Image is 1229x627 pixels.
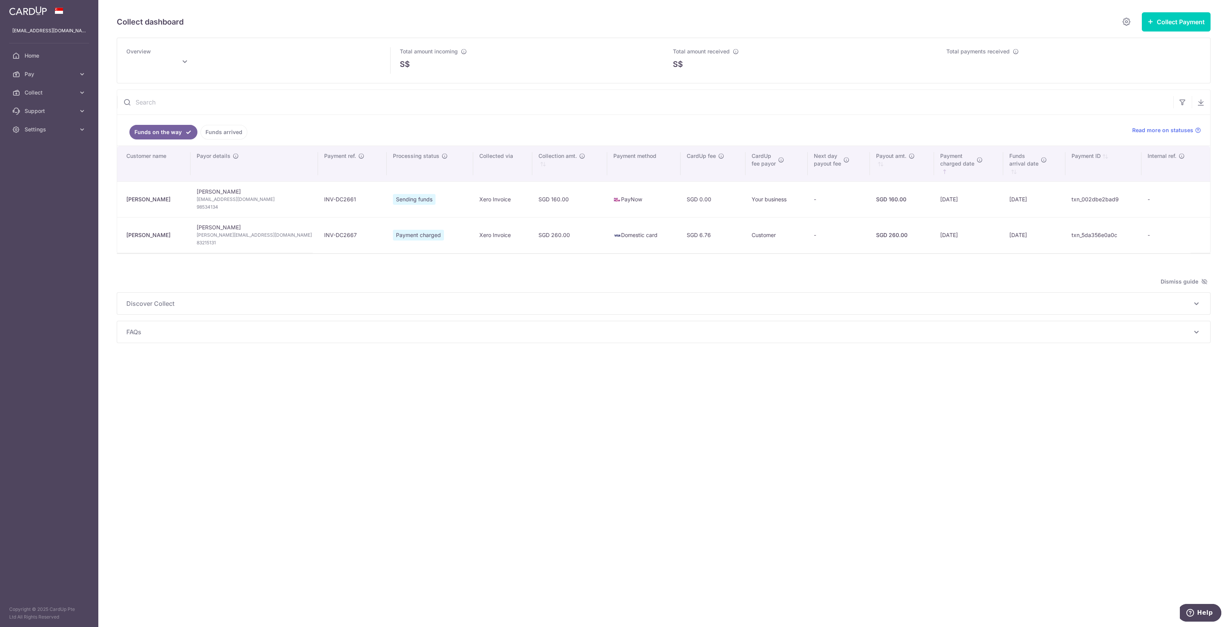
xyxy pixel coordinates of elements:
[1161,277,1207,286] span: Dismiss guide
[1065,181,1141,217] td: txn_002dbe2bad9
[934,181,1003,217] td: [DATE]
[197,196,312,203] span: [EMAIL_ADDRESS][DOMAIN_NAME]
[126,299,1192,308] span: Discover Collect
[1003,146,1065,181] th: Fundsarrival date : activate to sort column ascending
[687,152,716,160] span: CardUp fee
[934,146,1003,181] th: Paymentcharged date : activate to sort column ascending
[1141,217,1210,253] td: -
[681,146,745,181] th: CardUp fee
[190,146,318,181] th: Payor details
[607,146,681,181] th: Payment method
[613,232,621,239] img: visa-sm-192604c4577d2d35970c8ed26b86981c2741ebd56154ab54ad91a526f0f24972.png
[126,327,1192,337] span: FAQs
[1142,12,1211,32] button: Collect Payment
[752,152,776,168] span: CardUp fee payor
[607,181,681,217] td: PayNow
[946,48,1010,55] span: Total payments received
[17,5,33,12] span: Help
[25,89,75,96] span: Collect
[126,48,151,55] span: Overview
[1003,217,1065,253] td: [DATE]
[808,146,870,181] th: Next daypayout fee
[400,58,410,70] span: S$
[1132,126,1193,134] span: Read more on statuses
[473,217,532,253] td: Xero Invoice
[117,16,184,28] h5: Collect dashboard
[393,230,444,241] span: Payment charged
[1009,152,1039,168] span: Funds arrival date
[745,217,808,253] td: Customer
[876,152,906,160] span: Payout amt.
[318,217,387,253] td: INV-DC2667
[129,125,197,139] a: Funds on the way
[1141,181,1210,217] td: -
[25,107,75,115] span: Support
[117,90,1173,114] input: Search
[126,231,184,239] div: [PERSON_NAME]
[808,181,870,217] td: -
[681,181,745,217] td: SGD 0.00
[126,327,1201,337] p: FAQs
[393,194,436,205] span: Sending funds
[126,196,184,203] div: [PERSON_NAME]
[318,146,387,181] th: Payment ref.
[197,152,230,160] span: Payor details
[876,196,928,203] div: SGD 160.00
[190,217,318,253] td: [PERSON_NAME]
[814,152,841,168] span: Next day payout fee
[324,152,356,160] span: Payment ref.
[1003,181,1065,217] td: [DATE]
[25,52,75,60] span: Home
[1141,146,1210,181] th: Internal ref.
[9,6,47,15] img: CardUp
[126,299,1201,308] p: Discover Collect
[532,181,607,217] td: SGD 160.00
[393,152,439,160] span: Processing status
[197,239,312,247] span: 83215131
[934,217,1003,253] td: [DATE]
[473,181,532,217] td: Xero Invoice
[745,146,808,181] th: CardUpfee payor
[808,217,870,253] td: -
[940,152,974,168] span: Payment charged date
[318,181,387,217] td: INV-DC2661
[681,217,745,253] td: SGD 6.76
[200,125,247,139] a: Funds arrived
[117,146,190,181] th: Customer name
[607,217,681,253] td: Domestic card
[197,203,312,211] span: 98534134
[25,126,75,133] span: Settings
[876,231,928,239] div: SGD 260.00
[1132,126,1201,134] a: Read more on statuses
[1148,152,1176,160] span: Internal ref.
[400,48,458,55] span: Total amount incoming
[870,146,934,181] th: Payout amt. : activate to sort column ascending
[473,146,532,181] th: Collected via
[532,146,607,181] th: Collection amt. : activate to sort column ascending
[12,27,86,35] p: [EMAIL_ADDRESS][DOMAIN_NAME]
[197,231,312,239] span: [PERSON_NAME][EMAIL_ADDRESS][DOMAIN_NAME]
[1180,604,1221,623] iframe: Opens a widget where you can find more information
[532,217,607,253] td: SGD 260.00
[25,70,75,78] span: Pay
[387,146,473,181] th: Processing status
[673,58,683,70] span: S$
[1065,146,1141,181] th: Payment ID: activate to sort column ascending
[673,48,730,55] span: Total amount received
[190,181,318,217] td: [PERSON_NAME]
[613,196,621,204] img: paynow-md-4fe65508ce96feda548756c5ee0e473c78d4820b8ea51387c6e4ad89e58a5e61.png
[538,152,577,160] span: Collection amt.
[745,181,808,217] td: Your business
[1065,217,1141,253] td: txn_5da356e0a0c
